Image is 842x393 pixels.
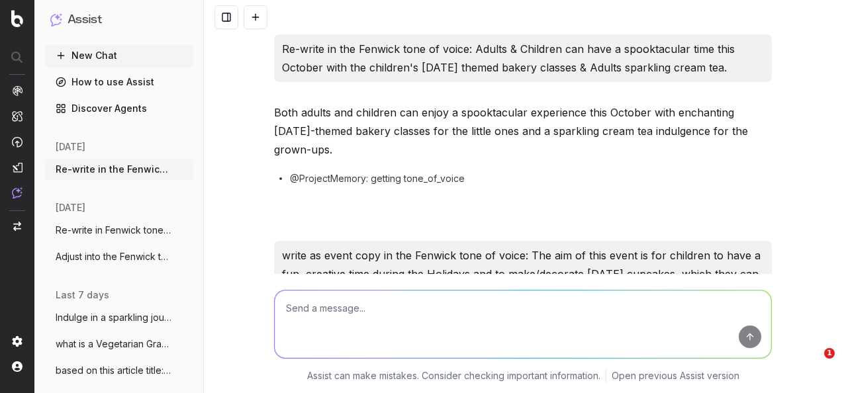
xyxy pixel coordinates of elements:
[11,10,23,27] img: Botify logo
[12,110,23,122] img: Intelligence
[45,220,193,241] button: Re-write in Fenwick tone of voice: Look
[612,369,739,382] a: Open previous Assist version
[12,336,23,347] img: Setting
[56,201,85,214] span: [DATE]
[56,250,172,263] span: Adjust into the Fenwick tone of voice:
[12,162,23,173] img: Studio
[56,364,172,377] span: based on this article title: 12 weekends
[56,288,109,302] span: last 7 days
[282,40,764,77] p: Re-write in the Fenwick tone of voice: Adults & Children can have a spooktacular time this Octobe...
[45,45,193,66] button: New Chat
[50,11,188,29] button: Assist
[12,136,23,148] img: Activation
[56,337,172,351] span: what is a Vegetarian Graze Cup?
[12,187,23,198] img: Assist
[45,360,193,381] button: based on this article title: 12 weekends
[45,246,193,267] button: Adjust into the Fenwick tone of voice:
[56,224,172,237] span: Re-write in Fenwick tone of voice: Look
[56,311,172,324] span: Indulge in a sparkling journey with Grem
[68,11,102,29] h1: Assist
[307,369,600,382] p: Assist can make mistakes. Consider checking important information.
[282,246,764,320] p: write as event copy in the Fenwick tone of voice: The aim of this event is for children to have a...
[824,348,835,359] span: 1
[45,307,193,328] button: Indulge in a sparkling journey with Grem
[45,333,193,355] button: what is a Vegetarian Graze Cup?
[274,103,772,159] p: Both adults and children can enjoy a spooktacular experience this October with enchanting [DATE]-...
[12,361,23,372] img: My account
[13,222,21,231] img: Switch project
[56,163,172,176] span: Re-write in the Fenwick tone of voice: A
[50,13,62,26] img: Assist
[12,85,23,96] img: Analytics
[45,71,193,93] a: How to use Assist
[290,172,465,185] span: @ProjectMemory: getting tone_of_voice
[797,348,829,380] iframe: Intercom live chat
[56,140,85,153] span: [DATE]
[45,159,193,180] button: Re-write in the Fenwick tone of voice: A
[45,98,193,119] a: Discover Agents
